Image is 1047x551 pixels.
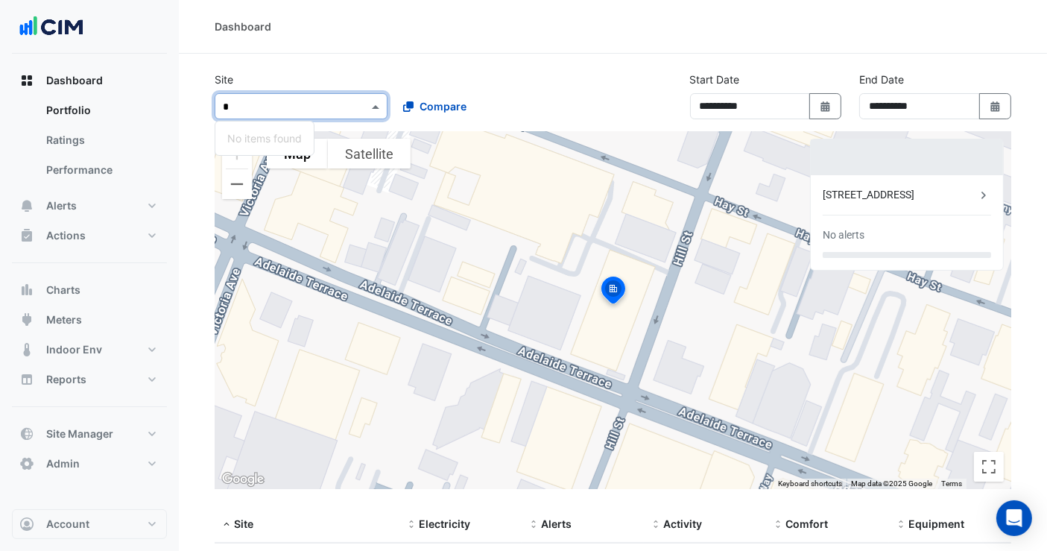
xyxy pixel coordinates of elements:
[19,73,34,88] app-icon: Dashboard
[46,456,80,471] span: Admin
[419,517,470,530] span: Electricity
[12,95,167,191] div: Dashboard
[19,283,34,297] app-icon: Charts
[19,456,34,471] app-icon: Admin
[46,426,113,441] span: Site Manager
[18,12,85,42] img: Company Logo
[328,139,411,169] button: Show satellite imagery
[996,500,1032,536] div: Open Intercom Messenger
[19,198,34,213] app-icon: Alerts
[215,19,271,34] div: Dashboard
[34,95,167,125] a: Portfolio
[12,305,167,335] button: Meters
[234,517,253,530] span: Site
[215,127,314,149] div: No items found
[778,479,842,489] button: Keyboard shortcuts
[12,365,167,394] button: Reports
[46,283,80,297] span: Charts
[974,452,1004,482] button: Toggle fullscreen view
[663,517,702,530] span: Activity
[19,372,34,387] app-icon: Reports
[393,93,476,119] button: Compare
[34,125,167,155] a: Ratings
[12,275,167,305] button: Charts
[989,100,1002,113] fa-icon: Select Date
[215,72,233,87] label: Site
[12,191,167,221] button: Alerts
[420,98,466,114] span: Compare
[218,470,268,489] a: Open this area in Google Maps (opens a new window)
[785,517,828,530] span: Comfort
[46,198,77,213] span: Alerts
[218,470,268,489] img: Google
[12,66,167,95] button: Dashboard
[819,100,832,113] fa-icon: Select Date
[19,426,34,441] app-icon: Site Manager
[823,187,976,203] div: [STREET_ADDRESS]
[19,342,34,357] app-icon: Indoor Env
[46,312,82,327] span: Meters
[19,228,34,243] app-icon: Actions
[908,517,964,530] span: Equipment
[222,169,252,199] button: Zoom out
[859,72,904,87] label: End Date
[12,335,167,365] button: Indoor Env
[12,509,167,539] button: Account
[541,517,572,530] span: Alerts
[823,227,864,243] div: No alerts
[690,72,740,87] label: Start Date
[851,479,932,488] span: Map data ©2025 Google
[12,221,167,251] button: Actions
[215,121,314,156] ng-dropdown-panel: Options list
[46,517,89,532] span: Account
[46,372,86,387] span: Reports
[34,155,167,185] a: Performance
[12,449,167,479] button: Admin
[19,312,34,327] app-icon: Meters
[46,73,103,88] span: Dashboard
[46,228,86,243] span: Actions
[597,274,630,310] img: site-pin-selected.svg
[941,479,962,488] a: Terms
[12,419,167,449] button: Site Manager
[46,342,102,357] span: Indoor Env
